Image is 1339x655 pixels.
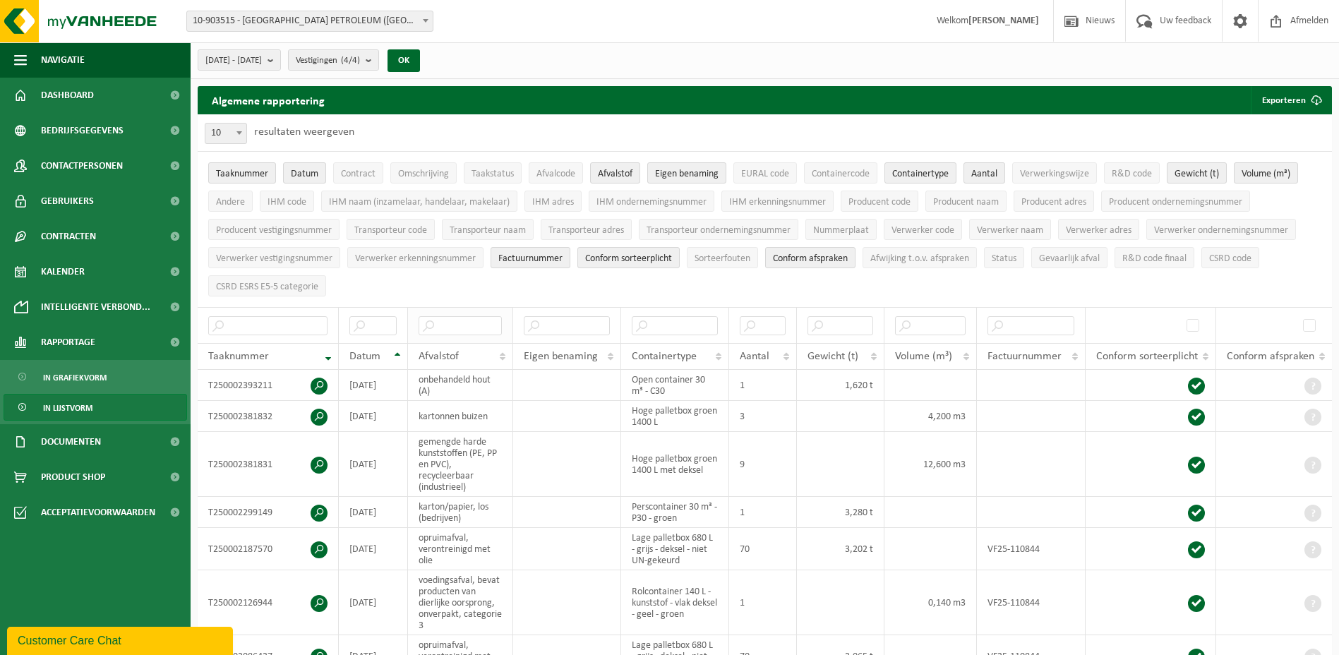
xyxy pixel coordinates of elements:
[4,394,187,421] a: In lijstvorm
[339,370,408,401] td: [DATE]
[1039,253,1100,264] span: Gevaarlijk afval
[41,184,94,219] span: Gebruikers
[884,162,956,184] button: ContainertypeContainertype: Activate to sort
[347,247,484,268] button: Verwerker erkenningsnummerVerwerker erkenningsnummer: Activate to sort
[524,351,598,362] span: Eigen benaming
[590,162,640,184] button: AfvalstofAfvalstof: Activate to sort
[1021,197,1086,208] span: Producent adres
[884,401,978,432] td: 4,200 m3
[848,197,911,208] span: Producent code
[1012,162,1097,184] button: VerwerkingswijzeVerwerkingswijze: Activate to sort
[598,169,632,179] span: Afvalstof
[984,247,1024,268] button: StatusStatus: Activate to sort
[398,169,449,179] span: Omschrijving
[321,191,517,212] button: IHM naam (inzamelaar, handelaar, makelaar)IHM naam (inzamelaar, handelaar, makelaar): Activate to...
[647,162,726,184] button: Eigen benamingEigen benaming: Activate to sort
[205,124,246,143] span: 10
[963,162,1005,184] button: AantalAantal: Activate to sort
[208,351,269,362] span: Taaknummer
[254,126,354,138] label: resultaten weergeven
[347,219,435,240] button: Transporteur codeTransporteur code: Activate to sort
[1167,162,1227,184] button: Gewicht (t)Gewicht (t): Activate to sort
[733,162,797,184] button: EURAL codeEURAL code: Activate to sort
[268,197,306,208] span: IHM code
[339,432,408,497] td: [DATE]
[341,169,376,179] span: Contract
[729,432,797,497] td: 9
[992,253,1016,264] span: Status
[329,197,510,208] span: IHM naam (inzamelaar, handelaar, makelaar)
[596,197,707,208] span: IHM ondernemingsnummer
[741,169,789,179] span: EURAL code
[198,370,339,401] td: T250002393211
[536,169,575,179] span: Afvalcode
[1066,225,1131,236] span: Verwerker adres
[621,401,729,432] td: Hoge palletbox groen 1400 L
[41,219,96,254] span: Contracten
[977,225,1043,236] span: Verwerker naam
[408,432,513,497] td: gemengde harde kunststoffen (PE, PP en PVC), recycleerbaar (industrieel)
[390,162,457,184] button: OmschrijvingOmschrijving: Activate to sort
[41,325,95,360] span: Rapportage
[198,401,339,432] td: T250002381832
[408,370,513,401] td: onbehandeld hout (A)
[577,247,680,268] button: Conform sorteerplicht : Activate to sort
[198,497,339,528] td: T250002299149
[7,624,236,655] iframe: chat widget
[491,247,570,268] button: FactuurnummerFactuurnummer: Activate to sort
[639,219,798,240] button: Transporteur ondernemingsnummerTransporteur ondernemingsnummer : Activate to sort
[349,351,380,362] span: Datum
[1251,86,1331,114] button: Exporteren
[354,225,427,236] span: Transporteur code
[1227,351,1314,362] span: Conform afspraken
[655,169,719,179] span: Eigen benaming
[589,191,714,212] button: IHM ondernemingsnummerIHM ondernemingsnummer: Activate to sort
[933,197,999,208] span: Producent naam
[408,401,513,432] td: kartonnen buizen
[812,169,870,179] span: Containercode
[208,275,326,296] button: CSRD ESRS E5-5 categorieCSRD ESRS E5-5 categorie: Activate to sort
[895,351,952,362] span: Volume (m³)
[1031,247,1107,268] button: Gevaarlijk afval : Activate to sort
[198,49,281,71] button: [DATE] - [DATE]
[1014,191,1094,212] button: Producent adresProducent adres: Activate to sort
[987,351,1062,362] span: Factuurnummer
[805,219,877,240] button: NummerplaatNummerplaat: Activate to sort
[1146,219,1296,240] button: Verwerker ondernemingsnummerVerwerker ondernemingsnummer: Activate to sort
[339,497,408,528] td: [DATE]
[797,528,884,570] td: 3,202 t
[41,78,94,113] span: Dashboard
[647,225,791,236] span: Transporteur ondernemingsnummer
[41,148,123,184] span: Contactpersonen
[729,528,797,570] td: 70
[585,253,672,264] span: Conform sorteerplicht
[388,49,420,72] button: OK
[339,401,408,432] td: [DATE]
[729,497,797,528] td: 1
[687,247,758,268] button: SorteerfoutenSorteerfouten: Activate to sort
[1101,191,1250,212] button: Producent ondernemingsnummerProducent ondernemingsnummer: Activate to sort
[1115,247,1194,268] button: R&D code finaalR&amp;D code finaal: Activate to sort
[208,247,340,268] button: Verwerker vestigingsnummerVerwerker vestigingsnummer: Activate to sort
[621,432,729,497] td: Hoge palletbox groen 1400 L met deksel
[807,351,858,362] span: Gewicht (t)
[548,225,624,236] span: Transporteur adres
[341,56,360,65] count: (4/4)
[216,197,245,208] span: Andere
[408,570,513,635] td: voedingsafval, bevat producten van dierlijke oorsprong, onverpakt, categorie 3
[198,570,339,635] td: T250002126944
[729,370,797,401] td: 1
[1209,253,1251,264] span: CSRD code
[884,432,978,497] td: 12,600 m3
[260,191,314,212] button: IHM codeIHM code: Activate to sort
[216,169,268,179] span: Taaknummer
[355,253,476,264] span: Verwerker erkenningsnummer
[333,162,383,184] button: ContractContract: Activate to sort
[729,197,826,208] span: IHM erkenningsnummer
[532,197,574,208] span: IHM adres
[1058,219,1139,240] button: Verwerker adresVerwerker adres: Activate to sort
[969,219,1051,240] button: Verwerker naamVerwerker naam: Activate to sort
[339,570,408,635] td: [DATE]
[541,219,632,240] button: Transporteur adresTransporteur adres: Activate to sort
[804,162,877,184] button: ContainercodeContainercode: Activate to sort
